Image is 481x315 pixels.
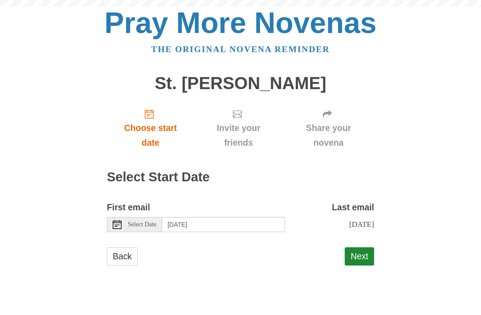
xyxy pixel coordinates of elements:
span: Choose start date [116,121,185,150]
a: Choose start date [107,102,194,155]
label: Last email [332,200,374,215]
span: Share your novena [292,121,365,150]
a: Pray More Novenas [105,6,377,39]
label: First email [107,200,150,215]
button: Next [345,247,374,266]
a: Share your novena [283,102,374,155]
span: Invite your friends [203,121,274,150]
a: The original novena reminder [151,45,330,54]
span: [DATE] [349,220,374,229]
h1: St. [PERSON_NAME] [107,74,374,93]
a: Back [107,247,138,266]
h2: Select Start Date [107,170,374,184]
a: Invite your friends [194,102,283,155]
span: Select Date [128,221,156,228]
